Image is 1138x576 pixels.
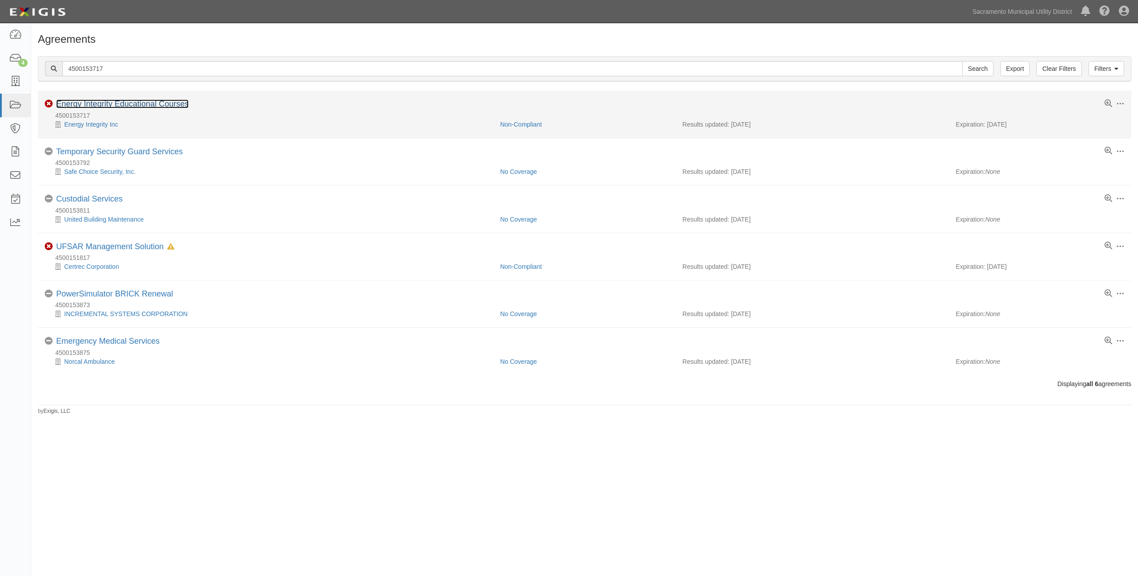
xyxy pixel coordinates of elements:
[500,216,537,223] a: No Coverage
[956,309,1125,318] div: Expiration:
[985,310,1000,317] em: None
[1105,337,1112,345] a: View results summary
[45,357,494,366] div: Norcal Ambulance
[985,216,1000,223] em: None
[45,195,53,203] i: No Coverage
[956,262,1125,271] div: Expiration: [DATE]
[64,358,115,365] a: Norcal Ambulance
[45,148,53,156] i: No Coverage
[1105,290,1112,298] a: View results summary
[1089,61,1124,76] a: Filters
[682,309,942,318] div: Results updated: [DATE]
[45,206,1131,215] div: 4500153811
[956,120,1125,129] div: Expiration: [DATE]
[1036,61,1081,76] a: Clear Filters
[45,300,1131,309] div: 4500153873
[985,168,1000,175] em: None
[500,263,542,270] a: Non-Compliant
[56,99,189,108] a: Energy Integrity Educational Courses
[956,357,1125,366] div: Expiration:
[45,120,494,129] div: Energy Integrity Inc
[962,61,994,76] input: Search
[45,337,53,345] i: No Coverage
[1105,147,1112,155] a: View results summary
[1105,100,1112,108] a: View results summary
[64,263,119,270] a: Certrec Corporation
[1099,6,1110,17] i: Help Center - Complianz
[64,310,188,317] a: INCREMENTAL SYSTEMS CORPORATION
[167,244,174,250] i: In Default since 09/12/2025
[1000,61,1030,76] a: Export
[56,147,183,156] a: Temporary Security Guard Services
[956,215,1125,224] div: Expiration:
[31,379,1138,388] div: Displaying agreements
[56,147,183,157] div: Temporary Security Guard Services
[56,337,160,346] a: Emergency Medical Services
[682,120,942,129] div: Results updated: [DATE]
[682,357,942,366] div: Results updated: [DATE]
[45,309,494,318] div: INCREMENTAL SYSTEMS CORPORATION
[56,289,173,298] a: PowerSimulator BRICK Renewal
[56,289,173,299] div: PowerSimulator BRICK Renewal
[45,158,1131,167] div: 4500153792
[64,121,118,128] a: Energy Integrity Inc
[45,167,494,176] div: Safe Choice Security, Inc.
[38,407,70,415] small: by
[500,358,537,365] a: No Coverage
[1105,242,1112,250] a: View results summary
[56,194,123,203] a: Custodial Services
[38,33,1131,45] h1: Agreements
[56,99,189,109] div: Energy Integrity Educational Courses
[968,3,1076,21] a: Sacramento Municipal Utility District
[64,168,136,175] a: Safe Choice Security, Inc.
[56,242,174,252] div: UFSAR Management Solution
[56,194,123,204] div: Custodial Services
[45,100,53,108] i: Non-Compliant
[500,168,537,175] a: No Coverage
[500,121,542,128] a: Non-Compliant
[44,408,70,414] a: Exigis, LLC
[45,243,53,251] i: Non-Compliant
[45,215,494,224] div: United Building Maintenance
[985,358,1000,365] em: None
[56,242,164,251] a: UFSAR Management Solution
[64,216,144,223] a: United Building Maintenance
[45,253,1131,262] div: 4500151817
[7,4,68,20] img: logo-5460c22ac91f19d4615b14bd174203de0afe785f0fc80cf4dbbc73dc1793850b.png
[18,59,28,67] div: 4
[500,310,537,317] a: No Coverage
[56,337,160,346] div: Emergency Medical Services
[45,348,1131,357] div: 4500153875
[45,290,53,298] i: No Coverage
[1086,380,1098,387] b: all 6
[682,167,942,176] div: Results updated: [DATE]
[45,262,494,271] div: Certrec Corporation
[956,167,1125,176] div: Expiration:
[1105,195,1112,203] a: View results summary
[682,262,942,271] div: Results updated: [DATE]
[682,215,942,224] div: Results updated: [DATE]
[62,61,963,76] input: Search
[45,111,1131,120] div: 4500153717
